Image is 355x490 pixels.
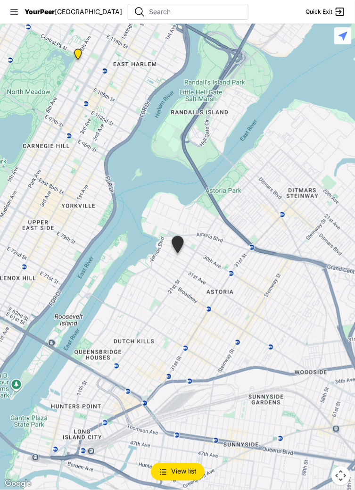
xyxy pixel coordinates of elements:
img: Google [2,478,33,490]
span: Quick Exit [305,8,332,16]
a: Quick Exit [305,6,346,17]
button: View list [151,463,205,481]
span: [GEOGRAPHIC_DATA] [55,8,122,16]
span: View list [172,467,197,475]
a: Open this area in Google Maps (opens a new window) [2,478,33,490]
button: Map camera controls [331,466,350,485]
a: YourPeer[GEOGRAPHIC_DATA] [25,9,122,15]
div: Manhattan [68,45,88,67]
span: YourPeer [25,8,55,16]
input: Search [149,7,242,17]
img: list-icon.svg [158,468,168,477]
